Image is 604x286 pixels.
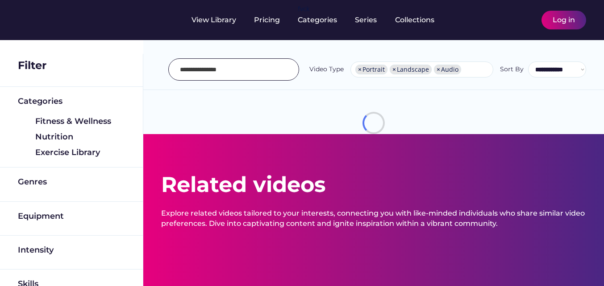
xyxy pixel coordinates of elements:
[392,66,396,73] span: ×
[114,245,125,255] img: yH5BAEAAAAALAAAAAABAAEAAAIBRAA7
[298,4,309,13] div: fvck
[553,15,575,25] div: Log in
[395,15,434,25] div: Collections
[279,64,290,75] img: yH5BAEAAAAALAAAAAABAAEAAAIBRAA7
[18,116,29,127] img: yH5BAEAAAAALAAAAAABAAEAAAIBRAA7
[507,15,517,25] img: yH5BAEAAAAALAAAAAABAAEAAAIBRAA7
[355,65,387,74] li: Portrait
[358,66,362,73] span: ×
[309,65,344,74] div: Video Type
[18,176,47,188] div: Genres
[298,15,337,25] div: Categories
[355,15,377,25] div: Series
[35,147,125,158] div: Exercise Library
[18,58,46,73] div: Filter
[18,245,54,256] div: Intensity
[18,147,29,158] img: yH5BAEAAAAALAAAAAABAAEAAAIBRAA7
[35,116,125,127] div: Fitness & Wellness
[161,170,325,200] div: Related videos
[522,15,533,25] img: yH5BAEAAAAALAAAAAABAAEAAAIBRAA7
[192,15,236,25] div: View Library
[500,65,524,74] div: Sort By
[103,15,113,25] img: yH5BAEAAAAALAAAAAABAAEAAAIBRAA7
[18,131,29,142] img: yH5BAEAAAAALAAAAAABAAEAAAIBRAA7
[390,65,432,74] li: Landscape
[254,15,280,25] div: Pricing
[114,96,125,106] img: yH5BAEAAAAALAAAAAABAAEAAAIBRAA7
[35,131,125,143] div: Nutrition
[434,65,461,74] li: Audio
[18,211,64,222] div: Equipment
[18,96,62,107] div: Categories
[114,177,125,188] img: yH5BAEAAAAALAAAAAABAAEAAAIBRAA7
[437,66,440,73] span: ×
[18,10,88,28] img: yH5BAEAAAAALAAAAAABAAEAAAIBRAA7
[161,208,586,229] div: Explore related videos tailored to your interests, connecting you with like-minded individuals wh...
[114,211,125,221] img: yH5BAEAAAAALAAAAAABAAEAAAIBRAA7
